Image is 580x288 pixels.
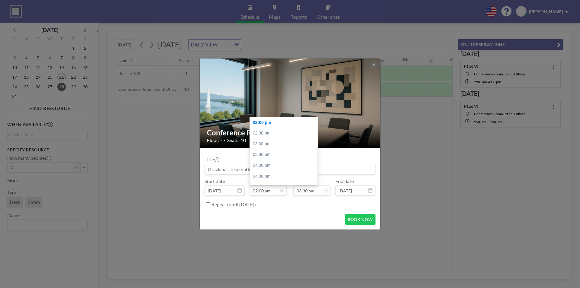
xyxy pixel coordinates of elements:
span: • [224,138,226,143]
span: Seats: 10 [227,137,246,143]
span: Floor: - [207,137,222,143]
div: 05:00 pm [250,182,320,192]
div: 03:00 pm [250,139,320,150]
button: BOOK NOW [345,214,375,225]
label: Repeat (until [DATE]) [211,201,256,207]
div: 04:30 pm [250,171,320,182]
div: 02:30 pm [250,128,320,139]
div: 02:00 pm [250,117,320,128]
img: 537.png [200,43,381,164]
div: 03:30 pm [250,149,320,160]
span: - [289,180,291,194]
label: Start date [205,178,225,184]
input: Graziana's reservation [205,164,375,174]
label: End date [335,178,354,184]
div: 04:00 pm [250,160,320,171]
h2: Conference Room Stand-Offices [207,128,374,137]
label: Title [205,157,219,163]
